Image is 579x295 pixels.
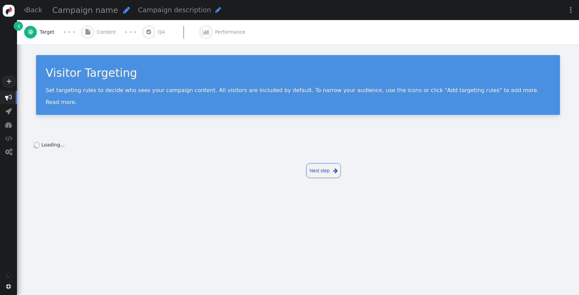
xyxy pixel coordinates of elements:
[5,149,12,155] span: 
[46,87,550,93] p: Set targeting rules to decide who sees your campaign content. All visitors are included by defaul...
[64,28,75,37] div: · · ·
[42,142,65,147] span: Loading...
[146,29,151,35] span: 
[97,29,119,36] span: Content
[24,20,81,44] a:  Target · · ·
[46,99,77,105] a: Read more.
[24,5,43,15] a: Back
[143,20,200,44] a:  QA
[52,5,118,15] span: Campaign name
[215,6,221,13] span: 
[81,20,143,44] a:  Content · · ·
[5,94,12,101] span: 
[203,29,209,35] span: 
[158,29,168,36] span: QA
[46,65,550,82] div: Visitor Targeting
[3,76,15,87] a: +
[14,21,23,31] a: 
[200,20,261,44] a:  Performance
[85,29,90,35] span: 
[333,167,338,175] span: 
[24,6,26,13] span: 
[5,135,12,142] span: 
[306,163,341,178] a: Next step
[125,28,136,37] div: · · ·
[215,29,248,36] span: Performance
[28,29,33,35] span: 
[5,121,12,128] span: 
[40,29,57,36] span: Target
[5,108,12,115] span: 
[6,284,11,289] span: 
[3,5,15,17] img: logo-icon.svg
[18,22,20,30] span: 
[138,6,211,14] span: Campaign description
[123,6,130,14] span: 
